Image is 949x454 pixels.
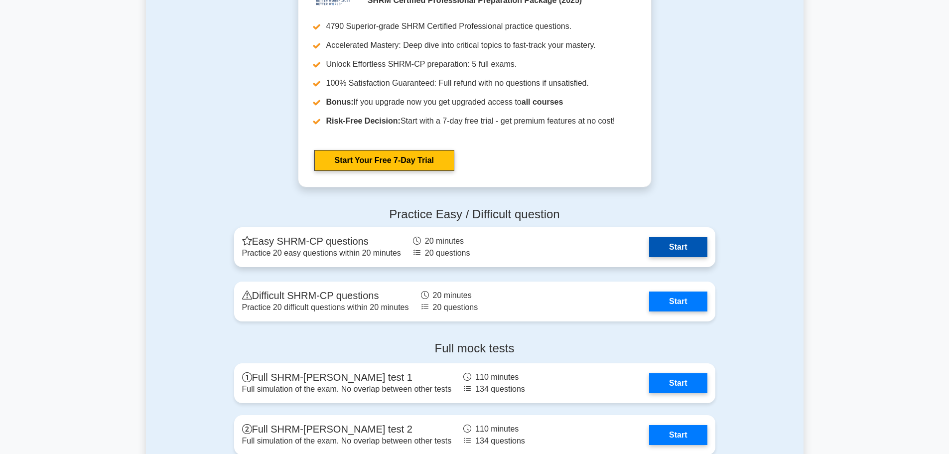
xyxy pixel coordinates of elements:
a: Start [649,237,707,257]
a: Start [649,292,707,311]
a: Start Your Free 7-Day Trial [314,150,454,171]
h4: Practice Easy / Difficult question [234,207,715,222]
a: Start [649,425,707,445]
a: Start [649,373,707,393]
h4: Full mock tests [234,341,715,356]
